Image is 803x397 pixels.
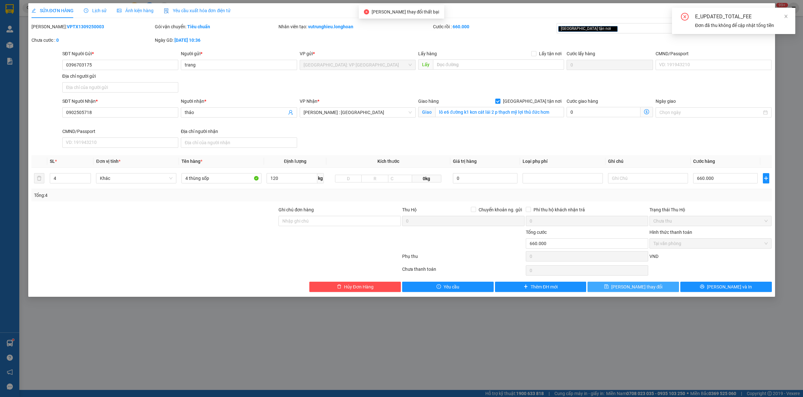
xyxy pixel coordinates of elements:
span: Tên hàng [181,159,202,164]
b: [DATE] 10:36 [174,38,200,43]
th: Loại phụ phí [520,155,605,168]
b: vutrunghieu.longhoan [308,24,353,29]
span: Lấy [418,59,433,70]
span: Chưa thu [653,216,768,226]
button: deleteHủy Đơn Hàng [309,282,401,292]
input: VD: Bàn, Ghế [181,173,262,183]
input: Địa chỉ của người nhận [181,137,297,148]
span: printer [700,284,704,289]
span: user-add [288,110,293,115]
img: icon [164,8,169,13]
span: save [604,284,609,289]
span: plus [524,284,528,289]
span: Cước hàng [693,159,715,164]
input: Dọc đường [433,59,564,70]
b: VPTX1309250003 [67,24,104,29]
button: Close [757,3,775,21]
div: Người nhận [181,98,297,105]
button: delete [34,173,44,183]
b: Tiêu chuẩn [187,24,210,29]
span: Lịch sử [84,8,107,13]
span: SL [50,159,55,164]
input: Ghi chú đơn hàng [278,216,401,226]
label: Cước giao hàng [567,99,598,104]
span: Lấy hàng [418,51,437,56]
th: Ghi chú [605,155,691,168]
div: VP gửi [300,50,416,57]
span: Hà Nội: VP Quận Thanh Xuân [304,60,412,70]
div: SĐT Người Gửi [62,50,178,57]
span: [GEOGRAPHIC_DATA] tận nơi [500,98,564,105]
input: C [388,175,412,182]
span: Chuyển khoản ng. gửi [476,206,525,213]
button: plus [763,173,769,183]
button: plusThêm ĐH mới [495,282,587,292]
span: Hủy Đơn Hàng [344,283,374,290]
strong: PHIẾU DÁN LÊN HÀNG [43,3,127,12]
span: delete [337,284,341,289]
button: printer[PERSON_NAME] và In [680,282,772,292]
div: SĐT Người Nhận [62,98,178,105]
div: E_UPDATED_TOTAL_FEE [695,13,788,21]
label: Ghi chú đơn hàng [278,207,314,212]
input: Ghi Chú [608,173,688,183]
span: plus [763,176,769,181]
div: Địa chỉ người gửi [62,73,178,80]
span: edit [31,8,36,13]
span: Yêu cầu [444,283,459,290]
div: CMND/Passport [656,50,772,57]
span: picture [117,8,121,13]
div: Cước rồi : [433,23,555,30]
span: Đơn vị tính [96,159,120,164]
div: Tổng: 4 [34,192,310,199]
span: Lấy tận nơi [536,50,564,57]
span: Hồ Chí Minh : Kho Quận 12 [304,108,412,117]
span: [PHONE_NUMBER] [3,22,49,33]
span: Khác [100,173,172,183]
span: kg [317,173,324,183]
span: Kích thước [377,159,399,164]
span: [GEOGRAPHIC_DATA] tận nơi [558,26,618,32]
span: Tại văn phòng [653,239,768,248]
span: close [784,14,788,19]
div: Nhân viên tạo: [278,23,432,30]
input: Cước lấy hàng [567,60,653,70]
span: SỬA ĐƠN HÀNG [31,8,74,13]
b: 660.000 [453,24,469,29]
span: Thu Hộ [402,207,417,212]
span: Yêu cầu xuất hóa đơn điện tử [164,8,231,13]
strong: CSKH: [18,22,34,27]
span: Ảnh kiện hàng [117,8,154,13]
span: clock-circle [84,8,88,13]
span: Mã đơn: VPTX1309250003 [3,39,97,48]
span: [PERSON_NAME] và In [707,283,752,290]
div: Đơn đã thu không để cập nhật tổng tiền [695,22,788,29]
span: Phí thu hộ khách nhận trả [531,206,587,213]
input: Giao tận nơi [435,107,564,117]
span: Ngày in phiếu: 10:36 ngày [40,13,129,20]
span: Thêm ĐH mới [531,283,558,290]
span: close [612,27,615,30]
span: exclamation-circle [437,284,441,289]
span: dollar-circle [644,109,649,114]
span: close-circle [364,9,369,14]
div: Gói vận chuyển: [155,23,277,30]
span: Tổng cước [526,230,547,235]
div: Ngày GD: [155,37,277,44]
span: Giao hàng [418,99,439,104]
label: Ngày giao [656,99,676,104]
button: exclamation-circleYêu cầu [402,282,494,292]
button: save[PERSON_NAME] thay đổi [587,282,679,292]
input: Ngày giao [659,109,762,116]
div: Địa chỉ người nhận [181,128,297,135]
span: 0kg [412,175,442,182]
input: Cước giao hàng [567,107,640,117]
span: Giao [418,107,435,117]
label: Hình thức thanh toán [649,230,692,235]
div: Trạng thái Thu Hộ [649,206,772,213]
input: Địa chỉ của người gửi [62,82,178,93]
span: VND [649,254,658,259]
div: Người gửi [181,50,297,57]
span: close-circle [681,13,689,22]
div: CMND/Passport [62,128,178,135]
